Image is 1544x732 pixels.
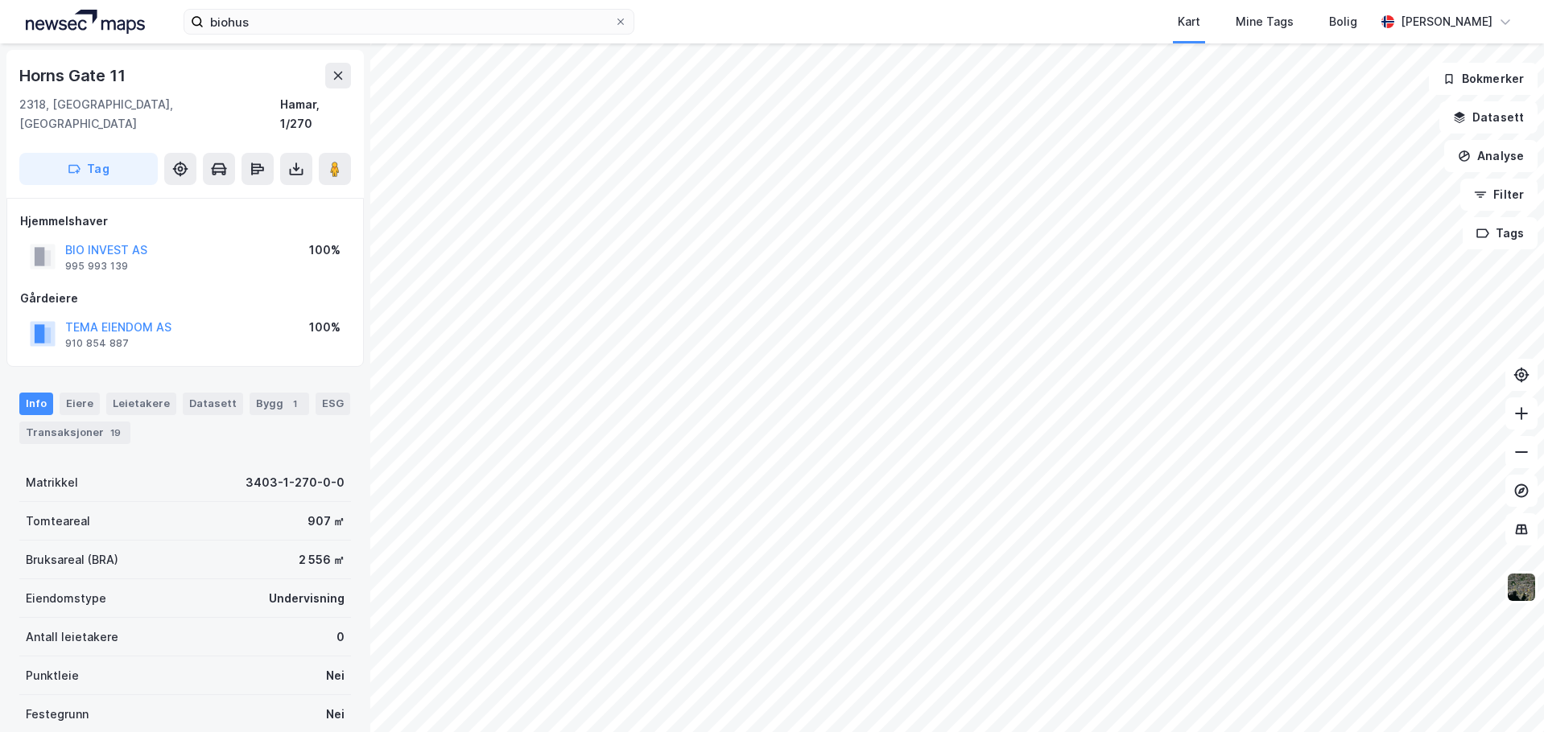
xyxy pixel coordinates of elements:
[336,627,345,647] div: 0
[326,666,345,685] div: Nei
[60,393,100,415] div: Eiere
[26,10,145,34] img: logo.a4113a55bc3d86da70a041830d287a7e.svg
[1401,12,1492,31] div: [PERSON_NAME]
[1506,572,1537,602] img: 9k=
[20,212,350,231] div: Hjemmelshaver
[309,241,341,260] div: 100%
[280,95,351,134] div: Hamar, 1/270
[316,393,350,415] div: ESG
[1178,12,1200,31] div: Kart
[19,95,280,134] div: 2318, [GEOGRAPHIC_DATA], [GEOGRAPHIC_DATA]
[246,473,345,492] div: 3403-1-270-0-0
[1463,655,1544,732] iframe: Chat Widget
[19,153,158,185] button: Tag
[19,422,130,444] div: Transaksjoner
[1463,217,1538,249] button: Tags
[309,318,341,337] div: 100%
[1236,12,1294,31] div: Mine Tags
[65,260,128,273] div: 995 993 139
[1439,101,1538,134] button: Datasett
[26,473,78,492] div: Matrikkel
[19,63,128,88] div: Horns Gate 11
[1444,140,1538,172] button: Analyse
[1429,63,1538,95] button: Bokmerker
[26,589,106,608] div: Eiendomstype
[19,393,53,415] div: Info
[20,289,350,308] div: Gårdeiere
[26,666,79,685] div: Punktleie
[1329,12,1357,31] div: Bolig
[299,550,345,570] div: 2 556 ㎡
[250,393,309,415] div: Bygg
[26,550,118,570] div: Bruksareal (BRA)
[183,393,243,415] div: Datasett
[269,589,345,608] div: Undervisning
[26,705,89,724] div: Festegrunn
[26,512,90,531] div: Tomteareal
[106,393,176,415] div: Leietakere
[308,512,345,531] div: 907 ㎡
[204,10,614,34] input: Søk på adresse, matrikkel, gårdeiere, leietakere eller personer
[287,396,303,412] div: 1
[326,705,345,724] div: Nei
[26,627,118,647] div: Antall leietakere
[107,425,124,441] div: 19
[65,337,129,350] div: 910 854 887
[1460,179,1538,211] button: Filter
